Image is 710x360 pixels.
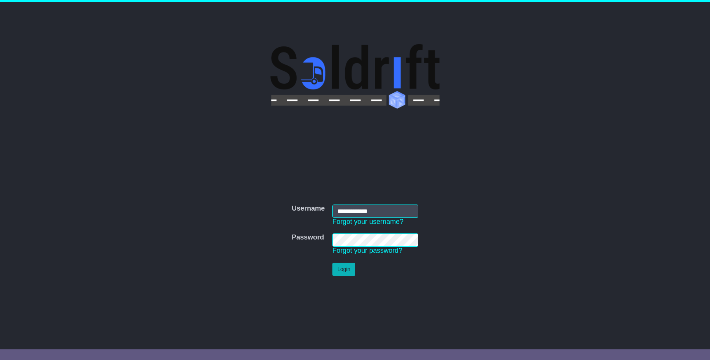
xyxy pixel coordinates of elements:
[292,233,324,242] label: Password
[332,247,402,254] a: Forgot your password?
[292,205,325,213] label: Username
[332,218,403,225] a: Forgot your username?
[332,263,355,276] button: Login
[270,44,440,109] img: Soldrift Pty Ltd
